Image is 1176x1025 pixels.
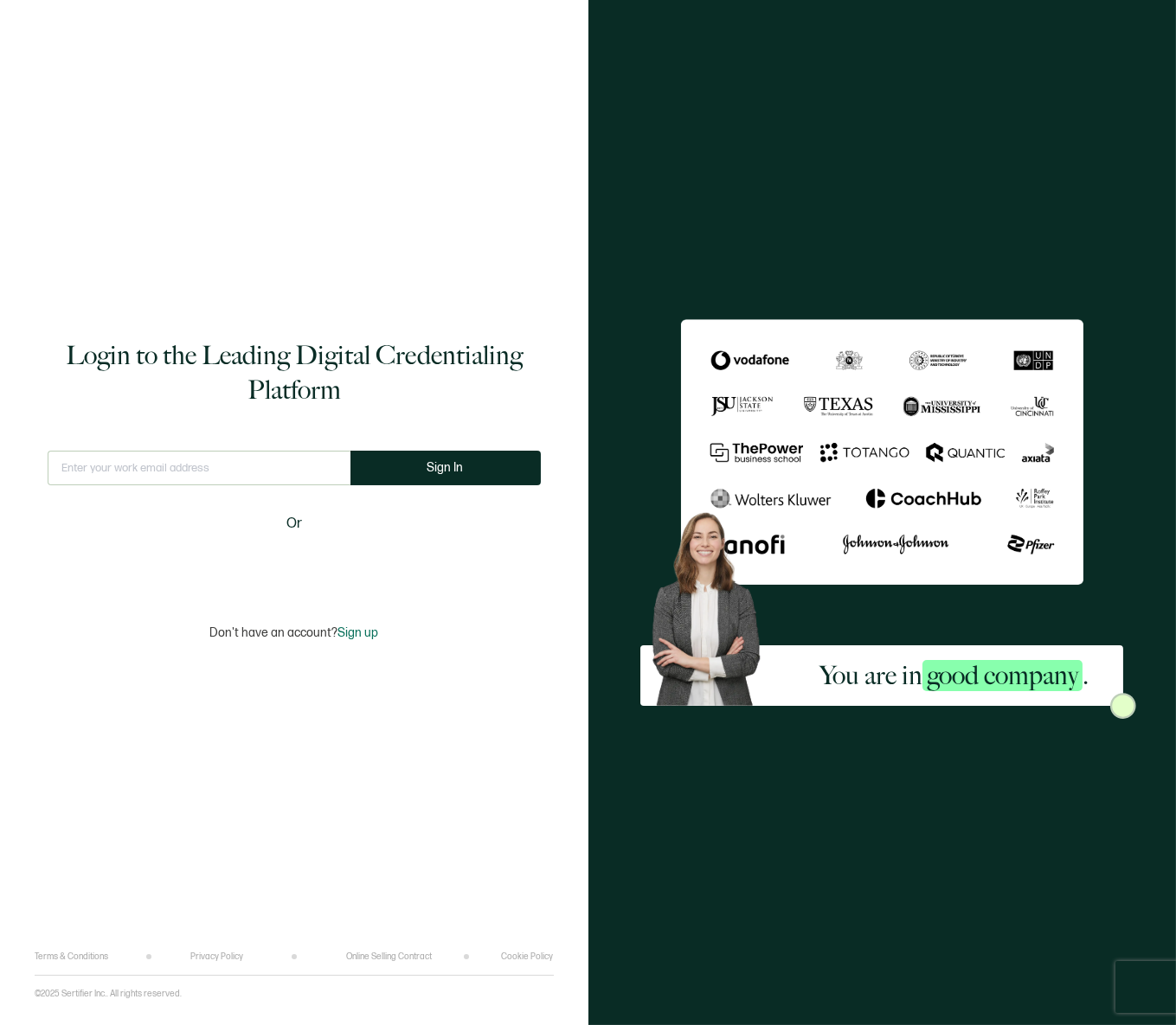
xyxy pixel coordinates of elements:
h2: You are in . [819,658,1089,693]
h1: Login to the Leading Digital Credentialing Platform [48,338,541,407]
span: Or [286,513,302,535]
p: ©2025 Sertifier Inc.. All rights reserved. [35,989,182,999]
img: Sertifier Login [1110,693,1136,719]
a: Online Selling Contract [346,951,432,962]
span: good company [922,660,1083,691]
img: Sertifier Login - You are in <span class="strong-h">good company</span>. [681,319,1083,584]
button: Sign In [350,451,541,485]
input: Enter your work email address [48,451,350,485]
p: Don't have an account? [209,625,378,640]
img: Sertifier Login - You are in <span class="strong-h">good company</span>. Hero [640,503,785,706]
a: Privacy Policy [190,951,243,962]
span: Sign In [427,461,464,474]
iframe: Sign in with Google Button [186,546,402,584]
a: Terms & Conditions [35,951,108,962]
span: Sign up [337,625,378,640]
a: Cookie Policy [501,951,553,962]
